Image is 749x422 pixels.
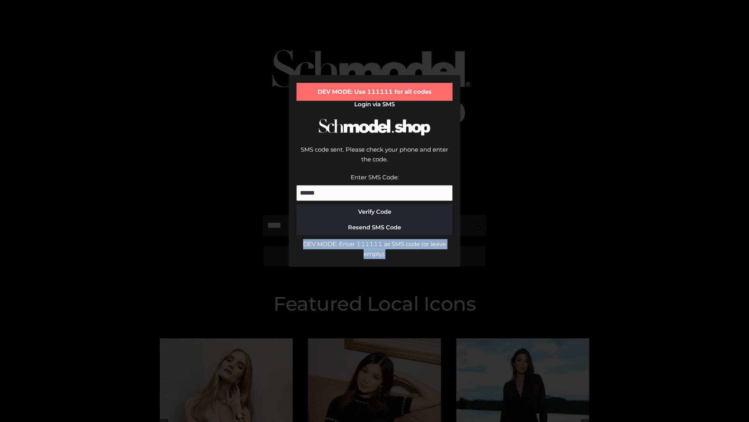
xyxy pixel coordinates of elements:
button: Verify Code [296,204,453,220]
img: Schmodel Logo [316,112,433,143]
label: Enter SMS Code: [351,173,399,181]
h2: Login via SMS [296,101,453,108]
button: Resend SMS Code [296,220,453,235]
div: DEV MODE: Enter 111111 as SMS code (or leave empty). [296,239,453,259]
div: DEV MODE: Use 111111 for all codes [296,83,453,101]
div: SMS code sent. Please check your phone and enter the code. [296,145,453,172]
